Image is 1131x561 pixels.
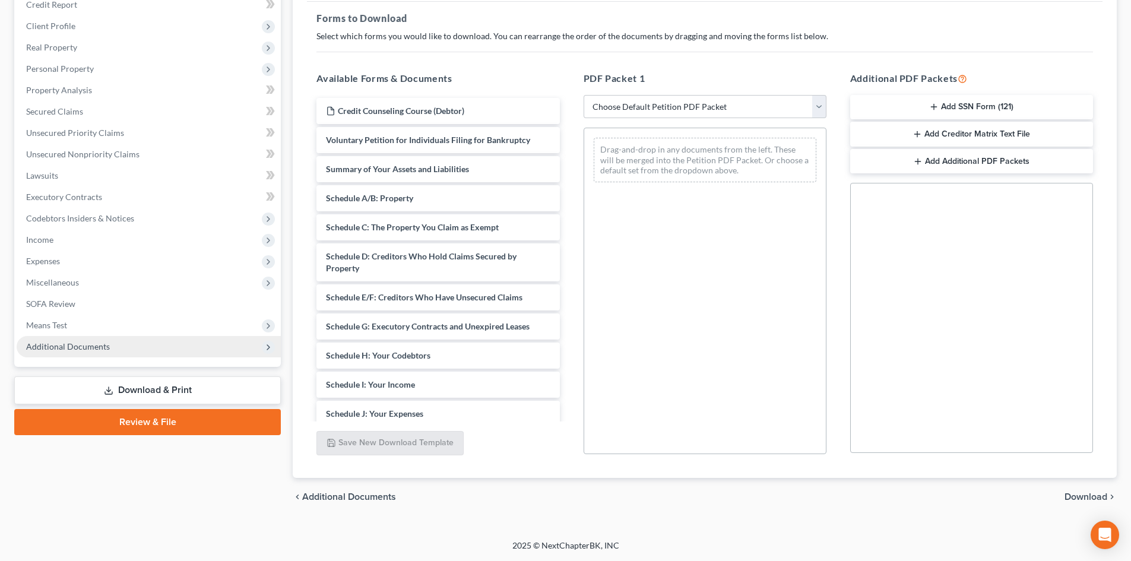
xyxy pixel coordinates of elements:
[293,492,396,502] a: chevron_left Additional Documents
[302,492,396,502] span: Additional Documents
[1065,492,1117,502] button: Download chevron_right
[316,431,464,456] button: Save New Download Template
[850,122,1093,147] button: Add Creditor Matrix Text File
[26,256,60,266] span: Expenses
[26,277,79,287] span: Miscellaneous
[326,321,530,331] span: Schedule G: Executory Contracts and Unexpired Leases
[338,106,464,116] span: Credit Counseling Course (Debtor)
[26,149,140,159] span: Unsecured Nonpriority Claims
[26,64,94,74] span: Personal Property
[17,122,281,144] a: Unsecured Priority Claims
[850,149,1093,174] button: Add Additional PDF Packets
[316,11,1093,26] h5: Forms to Download
[14,376,281,404] a: Download & Print
[326,164,469,174] span: Summary of Your Assets and Liabilities
[326,135,530,145] span: Voluntary Petition for Individuals Filing for Bankruptcy
[17,186,281,208] a: Executory Contracts
[326,251,517,273] span: Schedule D: Creditors Who Hold Claims Secured by Property
[26,21,75,31] span: Client Profile
[26,213,134,223] span: Codebtors Insiders & Notices
[326,350,430,360] span: Schedule H: Your Codebtors
[1065,492,1107,502] span: Download
[26,85,92,95] span: Property Analysis
[1091,521,1119,549] div: Open Intercom Messenger
[26,234,53,245] span: Income
[26,299,75,309] span: SOFA Review
[17,101,281,122] a: Secured Claims
[594,138,816,182] div: Drag-and-drop in any documents from the left. These will be merged into the Petition PDF Packet. ...
[14,409,281,435] a: Review & File
[17,165,281,186] a: Lawsuits
[326,408,423,419] span: Schedule J: Your Expenses
[26,170,58,180] span: Lawsuits
[26,42,77,52] span: Real Property
[326,193,413,203] span: Schedule A/B: Property
[584,71,826,85] h5: PDF Packet 1
[850,95,1093,120] button: Add SSN Form (121)
[326,292,522,302] span: Schedule E/F: Creditors Who Have Unsecured Claims
[26,320,67,330] span: Means Test
[26,192,102,202] span: Executory Contracts
[17,293,281,315] a: SOFA Review
[26,106,83,116] span: Secured Claims
[26,128,124,138] span: Unsecured Priority Claims
[227,540,904,561] div: 2025 © NextChapterBK, INC
[316,71,559,85] h5: Available Forms & Documents
[326,379,415,389] span: Schedule I: Your Income
[17,144,281,165] a: Unsecured Nonpriority Claims
[293,492,302,502] i: chevron_left
[17,80,281,101] a: Property Analysis
[326,222,499,232] span: Schedule C: The Property You Claim as Exempt
[26,341,110,351] span: Additional Documents
[316,30,1093,42] p: Select which forms you would like to download. You can rearrange the order of the documents by dr...
[850,71,1093,85] h5: Additional PDF Packets
[1107,492,1117,502] i: chevron_right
